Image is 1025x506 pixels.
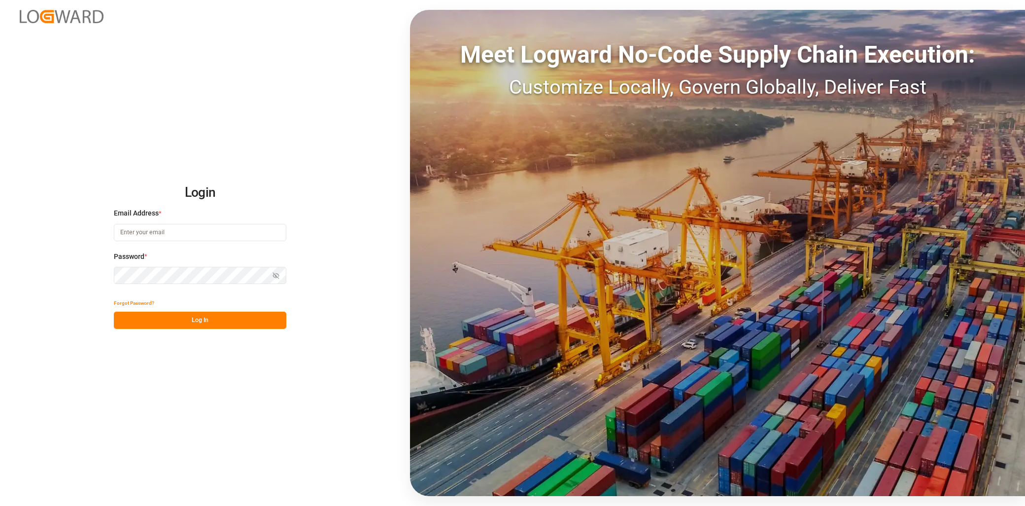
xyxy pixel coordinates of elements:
[20,10,103,23] img: Logward_new_orange.png
[114,177,286,209] h2: Login
[410,72,1025,102] div: Customize Locally, Govern Globally, Deliver Fast
[410,37,1025,72] div: Meet Logward No-Code Supply Chain Execution:
[114,224,286,241] input: Enter your email
[114,208,159,218] span: Email Address
[114,252,144,262] span: Password
[114,294,154,312] button: Forgot Password?
[114,312,286,329] button: Log In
